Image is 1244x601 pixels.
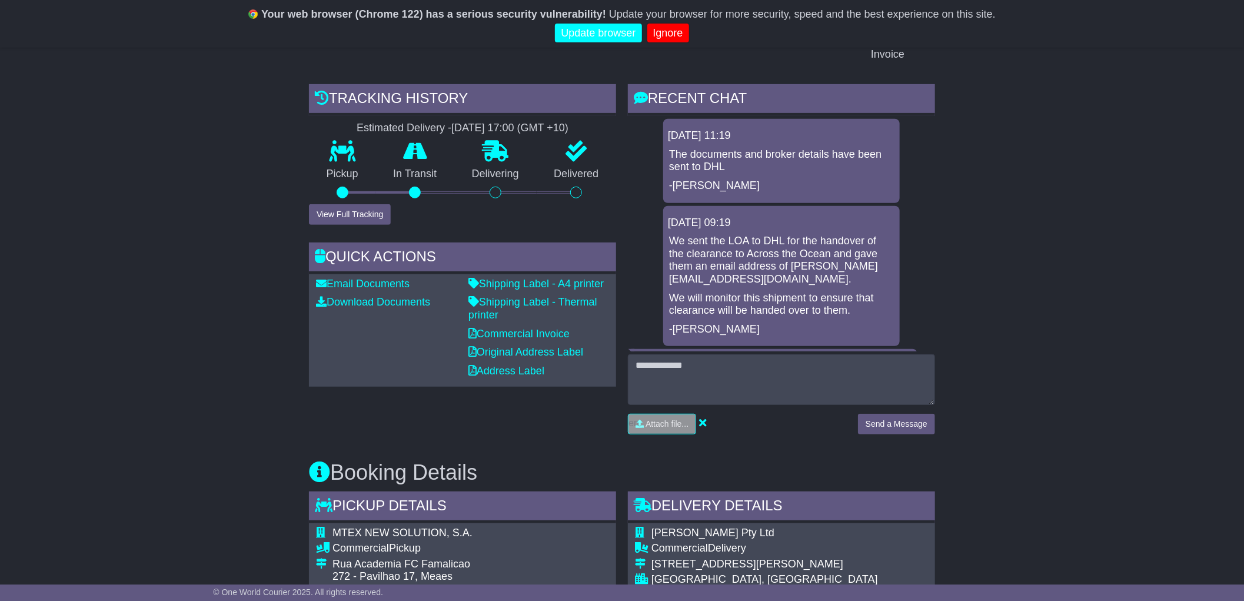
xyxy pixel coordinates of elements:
[213,587,383,597] span: © One World Courier 2025. All rights reserved.
[309,122,616,135] div: Estimated Delivery -
[668,217,895,230] div: [DATE] 09:19
[316,278,410,290] a: Email Documents
[669,180,894,192] p: -[PERSON_NAME]
[651,573,878,586] div: [GEOGRAPHIC_DATA], [GEOGRAPHIC_DATA]
[555,24,641,43] a: Update browser
[309,168,376,181] p: Pickup
[332,558,609,571] div: Rua Academia FC Famalicao
[651,542,708,554] span: Commercial
[651,527,774,539] span: [PERSON_NAME] Pty Ltd
[468,365,544,377] a: Address Label
[309,84,616,116] div: Tracking history
[468,278,604,290] a: Shipping Label - A4 printer
[628,84,935,116] div: RECENT CHAT
[309,243,616,274] div: Quick Actions
[316,296,430,308] a: Download Documents
[858,414,935,434] button: Send a Message
[647,24,689,43] a: Ignore
[468,346,583,358] a: Original Address Label
[669,235,894,285] p: We sent the LOA to DHL for the handover of the clearance to Across the Ocean and gave them an ema...
[261,8,606,20] b: Your web browser (Chrome 122) has a serious security vulnerability!
[669,292,894,317] p: We will monitor this shipment to ensure that clearance will be handed over to them.
[669,323,894,336] p: -[PERSON_NAME]
[309,461,935,484] h3: Booking Details
[332,542,389,554] span: Commercial
[454,168,537,181] p: Delivering
[309,204,391,225] button: View Full Tracking
[537,168,617,181] p: Delivered
[451,122,568,135] div: [DATE] 17:00 (GMT +10)
[628,492,935,523] div: Delivery Details
[669,148,894,174] p: The documents and broker details have been sent to DHL
[332,527,473,539] span: MTEX NEW SOLUTION, S.A.
[668,130,895,142] div: [DATE] 11:19
[376,168,455,181] p: In Transit
[609,8,996,20] span: Update your browser for more security, speed and the best experience on this site.
[332,542,609,555] div: Pickup
[332,570,609,583] div: 272 - Pavilhao 17, Meaes
[651,558,878,571] div: [STREET_ADDRESS][PERSON_NAME]
[309,492,616,523] div: Pickup Details
[651,542,878,555] div: Delivery
[468,296,597,321] a: Shipping Label - Thermal printer
[468,328,570,340] a: Commercial Invoice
